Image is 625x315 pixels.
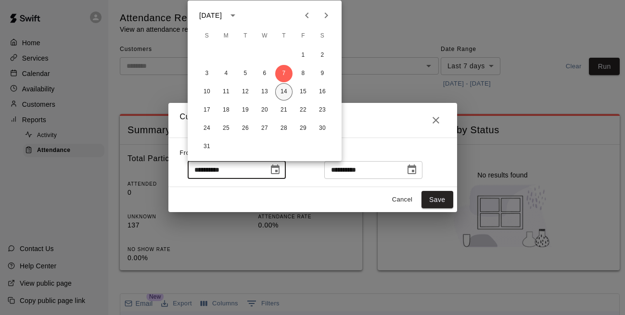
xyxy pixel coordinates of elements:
button: 15 [294,83,312,101]
button: 30 [314,120,331,137]
button: 4 [217,65,235,82]
button: 12 [237,83,254,101]
button: Choose date, selected date is Aug 7, 2025 [266,160,285,179]
button: 29 [294,120,312,137]
button: 2 [314,47,331,64]
button: 16 [314,83,331,101]
button: 28 [275,120,293,137]
button: 25 [217,120,235,137]
button: 13 [256,83,273,101]
span: Friday [294,26,312,46]
button: 7 [275,65,293,82]
button: 9 [314,65,331,82]
button: 23 [314,101,331,119]
span: Saturday [314,26,331,46]
button: 1 [294,47,312,64]
span: Wednesday [256,26,273,46]
button: 18 [217,101,235,119]
button: 19 [237,101,254,119]
button: 24 [198,120,216,137]
button: 3 [198,65,216,82]
button: 22 [294,101,312,119]
button: 31 [198,138,216,155]
button: Save [421,191,453,209]
button: 21 [275,101,293,119]
button: calendar view is open, switch to year view [225,7,241,24]
button: 8 [294,65,312,82]
button: Close [426,111,446,130]
div: [DATE] [199,11,222,21]
button: 10 [198,83,216,101]
button: 27 [256,120,273,137]
h2: Custom Event Date [168,103,457,138]
span: Tuesday [237,26,254,46]
button: 11 [217,83,235,101]
button: 20 [256,101,273,119]
span: From Date [180,150,212,156]
button: 17 [198,101,216,119]
button: 14 [275,83,293,101]
span: Sunday [198,26,216,46]
button: Next month [317,6,336,25]
button: Cancel [387,192,418,207]
button: 6 [256,65,273,82]
button: 26 [237,120,254,137]
span: Monday [217,26,235,46]
button: Previous month [297,6,317,25]
button: Choose date, selected date is Aug 14, 2025 [402,160,421,179]
span: Thursday [275,26,293,46]
button: 5 [237,65,254,82]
